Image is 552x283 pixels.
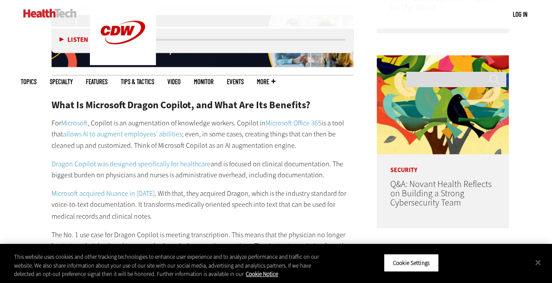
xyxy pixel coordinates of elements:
[21,78,37,85] span: Topics
[121,78,154,85] a: Tips & Tactics
[52,188,354,222] p: . With that, they acquired Dragon, which is the industry standard for voice-to-text documentation...
[86,78,107,85] a: Features
[390,178,491,209] a: Q&A: Novant Health Reflects on Building a Strong Cybersecurity Team
[384,254,439,272] button: Cookie Settings
[14,253,331,279] div: This website uses cookies and other tracking technologies to enhance user experience and to analy...
[246,270,278,278] a: More information about your privacy
[52,189,155,198] a: Microsoft acquired Nuance in [DATE]
[90,58,156,67] a: CDW
[52,159,211,169] a: Dragon Copilot was designed specifically for healthcare
[23,9,77,18] img: Home
[513,10,527,19] div: User menu
[167,78,181,85] a: Video
[257,78,275,85] span: More
[513,10,527,18] a: Log in
[52,100,354,110] h2: What Is Microsoft Dragon Copilot, and What Are Its Benefits?
[528,253,548,272] button: Close
[52,118,354,151] p: For , Copilot is an augmentation of knowledge workers. Copilot in is a tool that ; even, in some ...
[377,55,509,154] img: abstract illustration of a tree
[61,118,88,128] a: Microsoft
[63,129,182,139] a: allows AI to augment employees’ abilities
[50,78,73,85] span: Specialty
[266,118,322,128] a: Microsoft Office 365
[52,229,354,263] p: The No. 1 use case for Dragon Copilot is meeting transcription. This means that the physician no ...
[227,78,244,85] a: Events
[377,154,509,173] p: Security
[194,78,214,85] a: MonITor
[52,158,354,181] p: and is focused on clinical documentation. The biggest burden on physicians and nurses is administ...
